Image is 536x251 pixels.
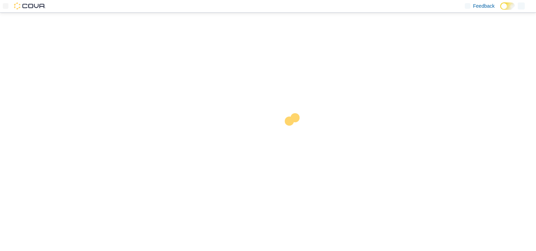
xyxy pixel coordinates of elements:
img: cova-loader [268,108,321,161]
img: Cova [14,2,46,9]
span: Feedback [473,2,495,9]
input: Dark Mode [500,2,515,10]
